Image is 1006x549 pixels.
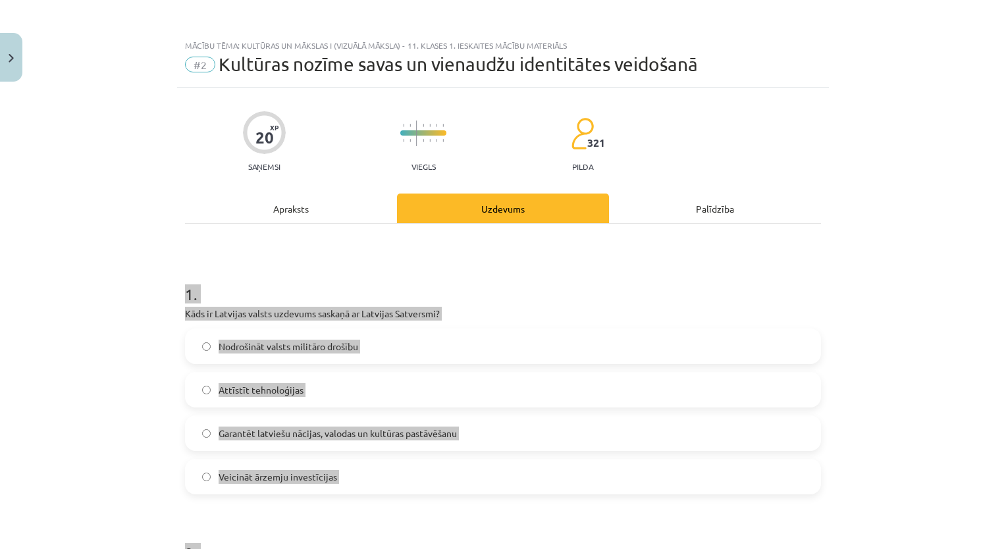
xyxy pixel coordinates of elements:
p: Viegls [411,162,436,171]
span: Kultūras nozīme savas un vienaudžu identitātes veidošanā [219,53,698,75]
span: #2 [185,57,215,72]
img: icon-short-line-57e1e144782c952c97e751825c79c345078a6d821885a25fce030b3d8c18986b.svg [429,139,431,142]
img: icon-short-line-57e1e144782c952c97e751825c79c345078a6d821885a25fce030b3d8c18986b.svg [436,124,437,127]
img: icon-long-line-d9ea69661e0d244f92f715978eff75569469978d946b2353a9bb055b3ed8787d.svg [416,120,417,146]
img: icon-short-line-57e1e144782c952c97e751825c79c345078a6d821885a25fce030b3d8c18986b.svg [403,124,404,127]
div: 20 [255,128,274,147]
div: Mācību tēma: Kultūras un mākslas i (vizuālā māksla) - 11. klases 1. ieskaites mācību materiāls [185,41,821,50]
img: students-c634bb4e5e11cddfef0936a35e636f08e4e9abd3cc4e673bd6f9a4125e45ecb1.svg [571,117,594,150]
span: 321 [587,137,605,149]
img: icon-short-line-57e1e144782c952c97e751825c79c345078a6d821885a25fce030b3d8c18986b.svg [410,139,411,142]
input: Nodrošināt valsts militāro drošību [202,342,211,351]
img: icon-short-line-57e1e144782c952c97e751825c79c345078a6d821885a25fce030b3d8c18986b.svg [429,124,431,127]
div: Uzdevums [397,194,609,223]
img: icon-short-line-57e1e144782c952c97e751825c79c345078a6d821885a25fce030b3d8c18986b.svg [442,139,444,142]
input: Garantēt latviešu nācijas, valodas un kultūras pastāvēšanu [202,429,211,438]
img: icon-short-line-57e1e144782c952c97e751825c79c345078a6d821885a25fce030b3d8c18986b.svg [403,139,404,142]
span: XP [270,124,278,131]
h1: 1 . [185,262,821,303]
span: Veicināt ārzemju investīcijas [219,470,337,484]
p: Saņemsi [243,162,286,171]
span: Attīstīt tehnoloģijas [219,383,304,397]
img: icon-short-line-57e1e144782c952c97e751825c79c345078a6d821885a25fce030b3d8c18986b.svg [436,139,437,142]
div: Palīdzība [609,194,821,223]
span: Nodrošināt valsts militāro drošību [219,340,358,353]
p: Kāds ir Latvijas valsts uzdevums saskaņā ar Latvijas Satversmi? [185,307,821,321]
input: Attīstīt tehnoloģijas [202,386,211,394]
span: Garantēt latviešu nācijas, valodas un kultūras pastāvēšanu [219,427,457,440]
input: Veicināt ārzemju investīcijas [202,473,211,481]
div: Apraksts [185,194,397,223]
img: icon-short-line-57e1e144782c952c97e751825c79c345078a6d821885a25fce030b3d8c18986b.svg [423,124,424,127]
p: pilda [572,162,593,171]
img: icon-close-lesson-0947bae3869378f0d4975bcd49f059093ad1ed9edebbc8119c70593378902aed.svg [9,54,14,63]
img: icon-short-line-57e1e144782c952c97e751825c79c345078a6d821885a25fce030b3d8c18986b.svg [410,124,411,127]
img: icon-short-line-57e1e144782c952c97e751825c79c345078a6d821885a25fce030b3d8c18986b.svg [423,139,424,142]
img: icon-short-line-57e1e144782c952c97e751825c79c345078a6d821885a25fce030b3d8c18986b.svg [442,124,444,127]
